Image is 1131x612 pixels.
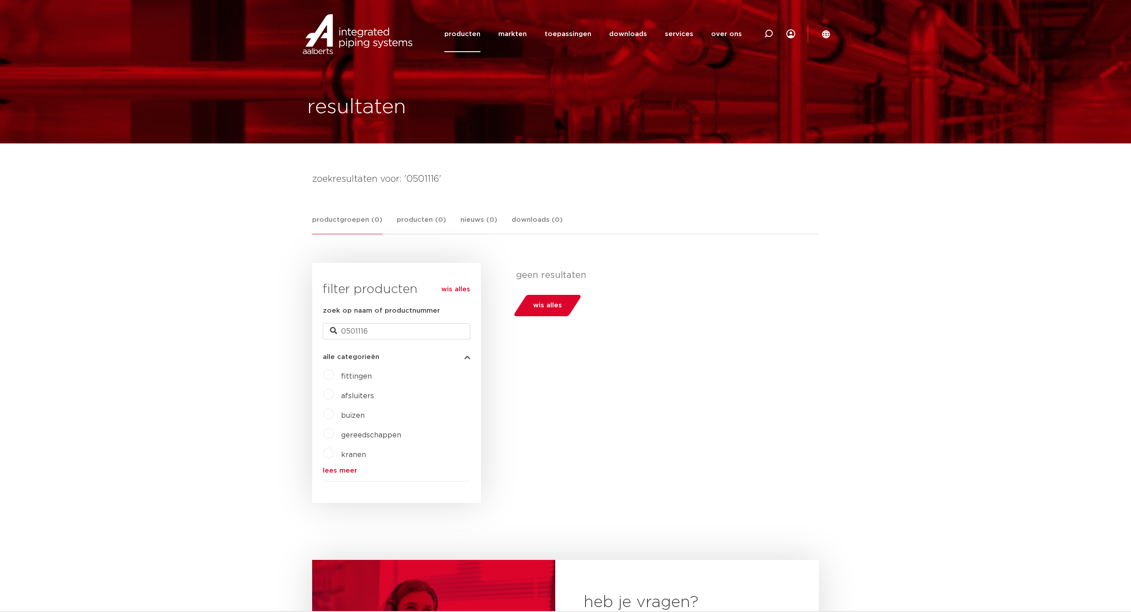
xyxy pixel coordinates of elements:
[323,354,379,360] span: alle categorieën
[341,432,401,439] a: gereedschappen
[533,298,562,313] span: wis alles
[609,16,647,52] a: downloads
[323,306,440,316] label: zoek op naam of productnummer
[341,451,366,458] a: kranen
[516,270,812,281] p: geen resultaten
[512,215,563,234] a: downloads (0)
[341,412,365,419] a: buizen
[498,16,527,52] a: markten
[307,93,406,122] h1: resultaten
[665,16,693,52] a: services
[323,467,470,474] a: lees meer
[323,281,470,298] h3: filter producten
[545,16,591,52] a: toepassingen
[444,16,742,52] nav: Menu
[341,392,374,400] a: afsluiters
[444,16,480,52] a: producten
[312,172,819,186] h4: zoekresultaten voor: '0501116'
[397,215,446,234] a: producten (0)
[460,215,497,234] a: nieuws (0)
[323,323,470,339] input: zoeken
[341,373,372,380] a: fittingen
[711,16,742,52] a: over ons
[323,354,470,360] button: alle categorieën
[312,215,382,234] a: productgroepen (0)
[441,284,470,295] a: wis alles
